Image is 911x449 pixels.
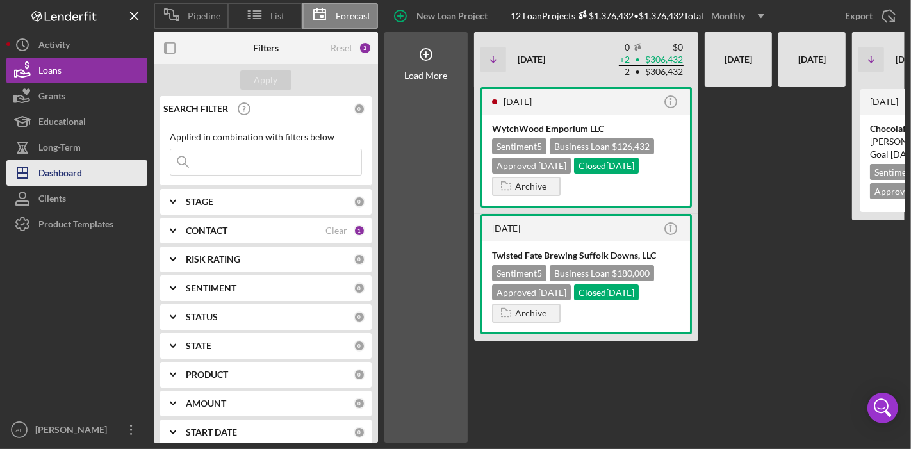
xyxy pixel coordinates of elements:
td: $0 [644,42,684,54]
td: $306,432 [644,54,684,66]
div: Long-Term [38,135,81,163]
div: Monthly [711,6,745,26]
div: 0 [354,369,365,380]
b: STATE [186,341,211,351]
div: Apply [254,70,278,90]
button: Apply [240,70,291,90]
button: Product Templates [6,211,147,237]
div: 0 [354,427,365,438]
b: START DATE [186,427,237,437]
div: 3 [359,42,372,54]
span: • [634,68,641,76]
td: + 2 [619,54,630,66]
div: 0 [354,103,365,115]
div: [PERSON_NAME] [32,417,115,446]
div: 0 [354,398,365,409]
div: Clients [38,186,66,215]
div: $1,376,432 [575,10,634,21]
b: RISK RATING [186,254,240,265]
a: [DATE]Twisted Fate Brewing Suffolk Downs, LLCSentiment5Business Loan $180,000Approved [DATE]Close... [480,214,692,334]
td: 2 [619,66,630,78]
b: CONTACT [186,225,227,236]
div: Twisted Fate Brewing Suffolk Downs, LLC [492,249,680,262]
time: 2025-01-24 14:44 [492,223,520,234]
div: 0 [354,254,365,265]
button: Educational [6,109,147,135]
button: AL[PERSON_NAME] [6,417,147,443]
div: Export [845,3,873,29]
button: Long-Term [6,135,147,160]
a: [DATE]WytchWood Emporium LLCSentiment5Business Loan $126,432Approved [DATE]Closed[DATE]Archive [480,87,692,208]
div: Clear [325,225,347,236]
div: Educational [38,109,86,138]
button: Export [832,3,905,29]
b: STATUS [186,312,218,322]
button: Loans [6,58,147,83]
button: Archive [492,304,561,323]
div: Archive [515,177,546,196]
b: AMOUNT [186,398,226,409]
b: STAGE [186,197,213,207]
div: Closed [DATE] [574,284,639,300]
span: Forecast [336,11,370,21]
div: Applied in combination with filters below [170,132,362,142]
div: New Loan Project [416,3,488,29]
b: SENTIMENT [186,283,236,293]
text: AL [15,427,23,434]
div: Closed [DATE] [574,158,639,174]
td: $306,432 [644,66,684,78]
div: 0 [354,282,365,294]
b: SEARCH FILTER [163,104,228,114]
div: Product Templates [38,211,113,240]
time: 2025-05-13 19:58 [504,96,532,107]
button: Clients [6,186,147,211]
span: Pipeline [188,11,220,21]
button: Archive [492,177,561,196]
time: 2025-06-20 11:17 [870,96,898,107]
div: 0 [354,311,365,323]
button: Activity [6,32,147,58]
div: WytchWood Emporium LLC [492,122,680,135]
div: 12 Loan Projects • $1,376,432 Total [511,6,772,26]
div: Sentiment 5 [492,138,546,154]
div: Grants [38,83,65,112]
div: 0 [354,340,365,352]
b: Filters [253,43,279,53]
div: Business Loan $180,000 [550,265,654,281]
div: Reset [331,43,352,53]
div: Approved [DATE] [492,158,571,174]
span: List [271,11,285,21]
div: Open Intercom Messenger [867,393,898,423]
div: 0 [354,196,365,208]
div: [DATE] [785,37,839,82]
div: Loans [38,58,62,86]
div: 1 [354,225,365,236]
div: Activity [38,32,70,61]
div: Sentiment 5 [492,265,546,281]
div: Load More [405,70,448,81]
button: Grants [6,83,147,109]
div: Dashboard [38,160,82,189]
div: [DATE] [711,37,766,82]
span: • [634,56,641,64]
div: Archive [515,304,546,323]
div: Approved [DATE] [492,284,571,300]
td: 0 [619,42,630,54]
button: New Loan Project [384,3,500,29]
b: PRODUCT [186,370,228,380]
button: Dashboard [6,160,147,186]
b: [DATE] [518,54,545,65]
button: Monthly [703,6,772,26]
div: Business Loan $126,432 [550,138,654,154]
